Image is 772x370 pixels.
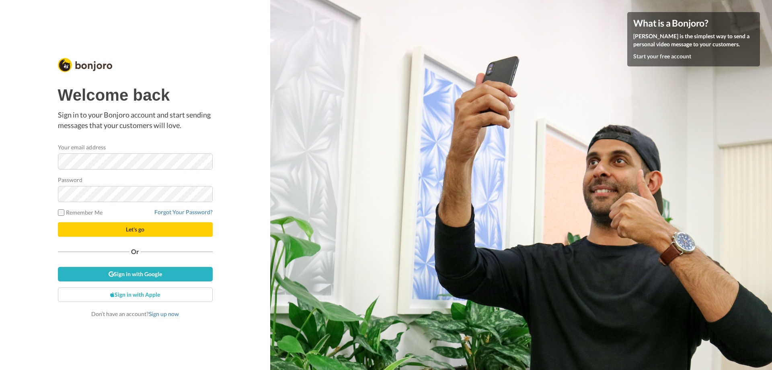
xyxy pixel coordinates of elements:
[58,86,213,104] h1: Welcome back
[58,209,64,216] input: Remember Me
[129,249,141,254] span: Or
[58,110,213,130] p: Sign in to your Bonjoro account and start sending messages that your customers will love.
[58,222,213,237] button: Let's go
[58,143,106,151] label: Your email address
[126,226,144,233] span: Let's go
[58,287,213,302] a: Sign in with Apple
[91,310,179,317] span: Don’t have an account?
[633,32,754,48] p: [PERSON_NAME] is the simplest way to send a personal video message to your customers.
[633,18,754,28] h4: What is a Bonjoro?
[154,209,213,215] a: Forgot Your Password?
[633,53,691,60] a: Start your free account
[58,176,83,184] label: Password
[149,310,179,317] a: Sign up now
[58,208,103,217] label: Remember Me
[58,267,213,281] a: Sign in with Google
